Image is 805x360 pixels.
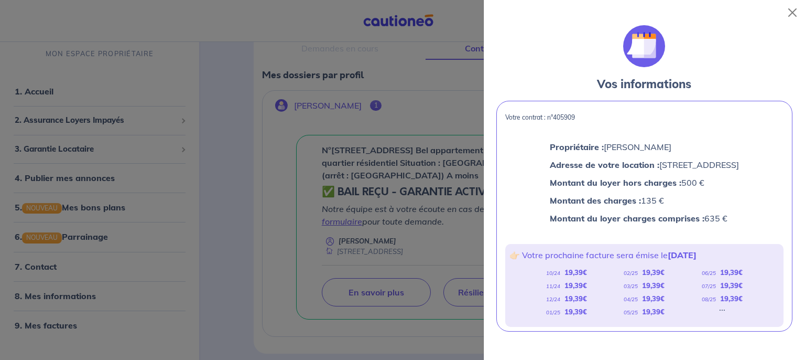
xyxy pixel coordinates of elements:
[550,213,704,224] strong: Montant du loyer charges comprises :
[546,296,560,303] em: 12/24
[702,283,716,290] em: 07/25
[564,308,587,316] strong: 19,39 €
[642,281,665,290] strong: 19,39 €
[720,294,743,303] strong: 19,39 €
[505,114,784,121] p: Votre contrat : n°405909
[624,270,638,277] em: 02/25
[550,195,641,206] strong: Montant des charges :
[702,296,716,303] em: 08/25
[546,283,560,290] em: 11/24
[668,250,697,260] strong: [DATE]
[624,283,638,290] em: 03/25
[624,296,638,303] em: 04/25
[720,281,743,290] strong: 19,39 €
[564,281,587,290] strong: 19,39 €
[550,160,659,170] strong: Adresse de votre location :
[550,142,604,152] strong: Propriétaire :
[546,270,560,277] em: 10/24
[546,309,560,316] em: 01/25
[597,77,691,91] strong: Vos informations
[564,268,587,277] strong: 19,39 €
[623,25,665,67] img: illu_calendar.svg
[550,176,739,189] p: 500 €
[702,270,716,277] em: 06/25
[642,308,665,316] strong: 19,39 €
[642,268,665,277] strong: 19,39 €
[719,305,725,319] div: ...
[550,194,739,207] p: 135 €
[550,158,739,172] p: [STREET_ADDRESS]
[564,294,587,303] strong: 19,39 €
[550,177,681,188] strong: Montant du loyer hors charges :
[624,309,638,316] em: 05/25
[642,294,665,303] strong: 19,39 €
[720,268,743,277] strong: 19,39 €
[509,248,779,262] p: 👉🏻 Votre prochaine facture sera émise le
[784,4,801,21] button: Close
[550,211,739,225] p: 635 €
[550,140,739,154] p: [PERSON_NAME]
